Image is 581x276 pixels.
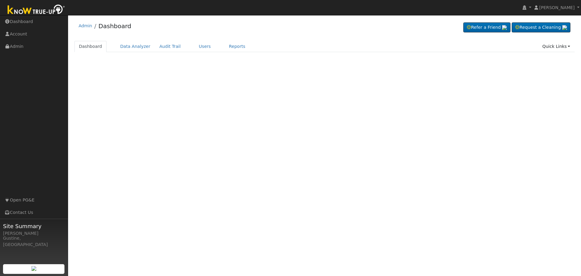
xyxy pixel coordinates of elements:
div: [PERSON_NAME] [3,230,65,237]
img: Know True-Up [5,3,68,17]
a: Audit Trail [155,41,185,52]
a: Admin [79,23,92,28]
span: [PERSON_NAME] [539,5,575,10]
a: Quick Links [538,41,575,52]
a: Request a Cleaning [512,22,570,33]
div: Gustine, [GEOGRAPHIC_DATA] [3,235,65,248]
a: Data Analyzer [116,41,155,52]
a: Users [194,41,215,52]
img: retrieve [562,25,567,30]
a: Reports [225,41,250,52]
a: Dashboard [98,22,131,30]
img: retrieve [31,266,36,271]
a: Refer a Friend [463,22,510,33]
span: Site Summary [3,222,65,230]
img: retrieve [502,25,507,30]
a: Dashboard [74,41,107,52]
